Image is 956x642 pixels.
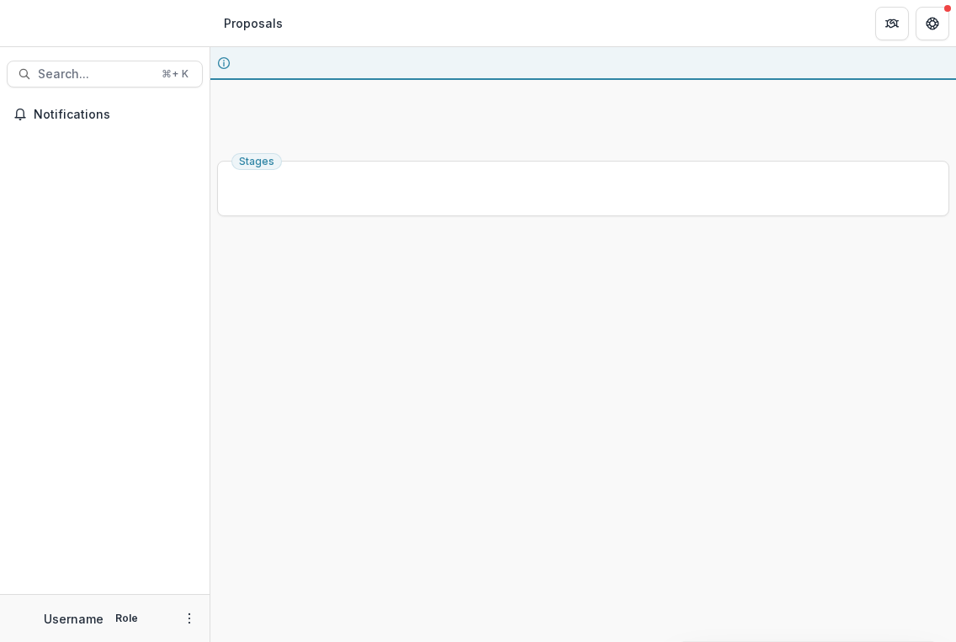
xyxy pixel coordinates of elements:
nav: breadcrumb [217,11,289,35]
button: Partners [875,7,909,40]
p: Username [44,610,104,628]
div: ⌘ + K [158,65,192,83]
button: Search... [7,61,203,88]
button: More [179,608,199,629]
span: Search... [38,67,151,82]
button: Get Help [916,7,949,40]
span: Stages [239,156,274,167]
div: Proposals [224,14,283,32]
p: Role [110,611,143,626]
button: Notifications [7,101,203,128]
span: Notifications [34,108,196,122]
